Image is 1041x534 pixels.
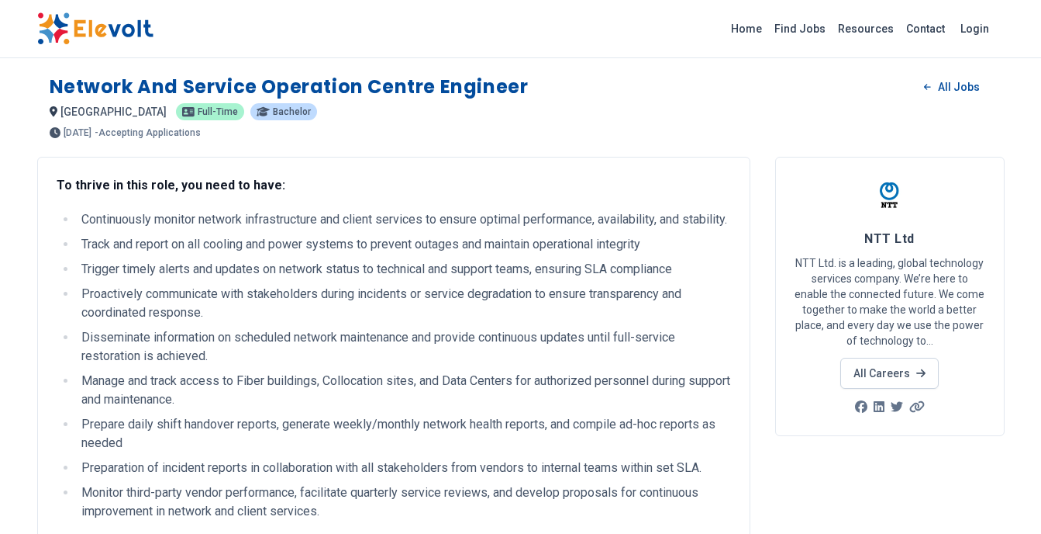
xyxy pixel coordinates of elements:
li: Monitor third-party vendor performance, facilitate quarterly service reviews, and develop proposa... [77,484,731,521]
img: Elevolt [37,12,153,45]
a: All Careers [840,358,939,389]
li: Manage and track access to Fiber buildings, Collocation sites, and Data Centers for authorized pe... [77,372,731,409]
img: NTT Ltd [870,176,909,215]
p: - Accepting Applications [95,128,201,137]
a: Find Jobs [768,16,832,41]
a: Contact [900,16,951,41]
li: Trigger timely alerts and updates on network status to technical and support teams, ensuring SLA ... [77,260,731,279]
li: Track and report on all cooling and power systems to prevent outages and maintain operational int... [77,235,731,254]
a: All Jobs [912,75,991,99]
h1: Network and Service Operation Centre Engineer [50,75,529,99]
li: Preparation of incident reports in collaboration with all stakeholders from vendors to internal t... [77,459,731,477]
span: NTT Ltd [864,231,914,246]
span: Full-time [198,107,238,116]
p: NTT Ltd. is a leading, global technology services company. We’re here to enable the connected fut... [795,255,985,348]
li: Proactively communicate with stakeholders during incidents or service degradation to ensure trans... [77,285,731,322]
span: [GEOGRAPHIC_DATA] [60,106,167,118]
span: Bachelor [273,107,311,116]
li: Prepare daily shift handover reports, generate weekly/monthly network health reports, and compile... [77,415,731,453]
strong: To thrive in this role, you need to have: [57,178,285,192]
li: Disseminate information on scheduled network maintenance and provide continuous updates until ful... [77,328,731,366]
span: [DATE] [64,128,91,137]
a: Resources [832,16,900,41]
li: Continuously monitor network infrastructure and client services to ensure optimal performance, av... [77,210,731,229]
a: Login [951,13,998,44]
a: Home [725,16,768,41]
